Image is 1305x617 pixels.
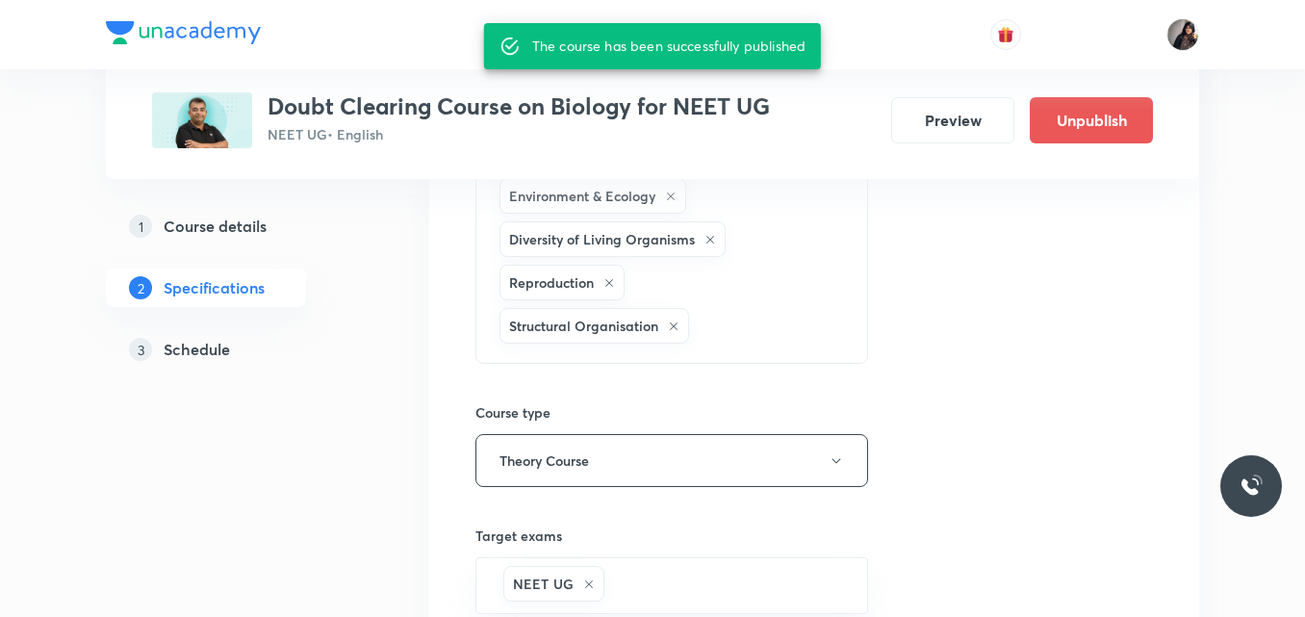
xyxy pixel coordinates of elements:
button: Theory Course [475,434,868,487]
img: ttu [1240,475,1263,498]
h6: Reproduction [509,272,594,293]
img: Afeera M [1166,18,1199,51]
h5: Schedule [164,338,230,361]
h3: Doubt Clearing Course on Biology for NEET UG [268,92,770,120]
p: 3 [129,338,152,361]
button: avatar [990,19,1021,50]
a: 3Schedule [106,330,368,369]
h6: Target exams [475,526,868,546]
h6: Environment & Ecology [509,186,655,206]
h5: Course details [164,215,267,238]
h6: Diversity of Living Organisms [509,229,695,249]
img: 20717278-9C9D-40C1-BC7C-34469CD948B3_plus.png [152,92,252,148]
a: 1Course details [106,207,368,245]
h6: Structural Organisation [509,316,658,336]
button: Open [857,584,860,588]
p: 1 [129,215,152,238]
button: Unpublish [1030,97,1153,143]
h6: NEET UG [513,574,574,594]
h5: Specifications [164,276,265,299]
p: NEET UG • English [268,124,770,144]
div: The course has been successfully published [532,29,806,64]
button: Preview [891,97,1014,143]
a: Company Logo [106,21,261,49]
img: Company Logo [106,21,261,44]
h6: Course type [475,402,868,423]
p: 2 [129,276,152,299]
img: avatar [997,26,1014,43]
